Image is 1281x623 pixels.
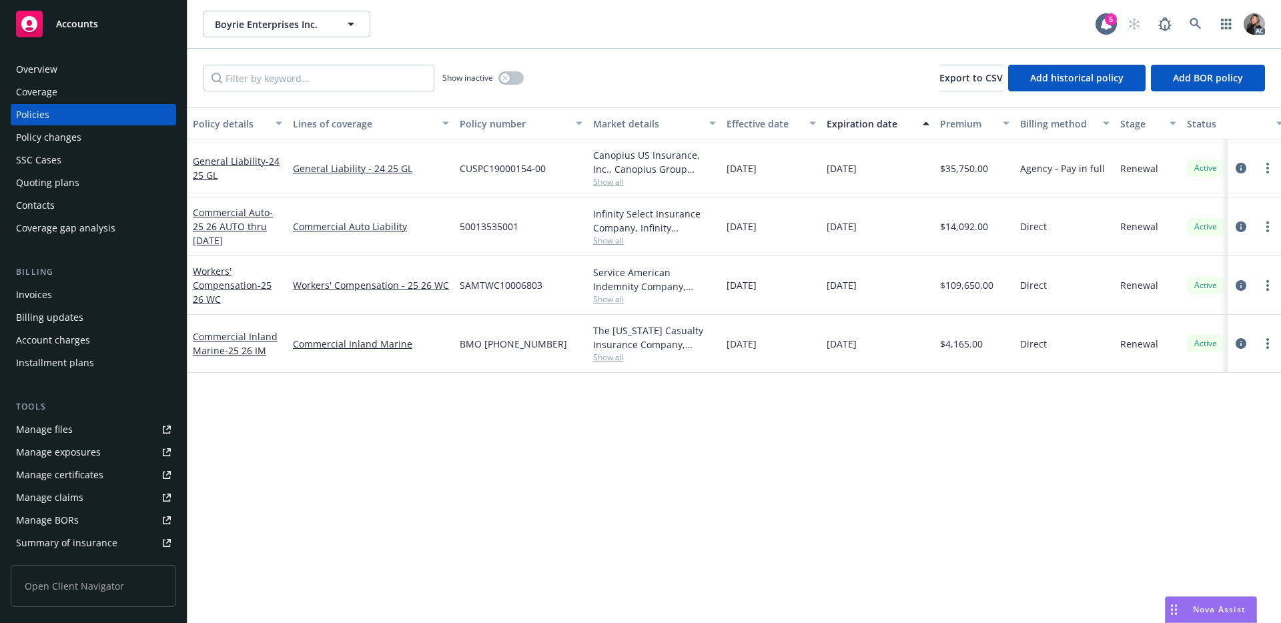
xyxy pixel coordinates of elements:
[293,278,449,292] a: Workers' Compensation - 25 26 WC
[11,307,176,328] a: Billing updates
[16,487,83,508] div: Manage claims
[939,65,1003,91] button: Export to CSV
[16,217,115,239] div: Coverage gap analysis
[593,148,716,176] div: Canopius US Insurance, Inc., Canopius Group Limited, Amwins
[16,419,73,440] div: Manage files
[1192,221,1219,233] span: Active
[225,344,266,357] span: - 25 26 IM
[1152,11,1178,37] a: Report a Bug
[1233,277,1249,293] a: circleInformation
[193,117,268,131] div: Policy details
[16,104,49,125] div: Policies
[821,107,935,139] button: Expiration date
[11,149,176,171] a: SSC Cases
[11,510,176,531] a: Manage BORs
[1233,160,1249,176] a: circleInformation
[593,265,716,293] div: Service American Indemnity Company, Service American Indemnity Company, Method Insurance
[1182,11,1209,37] a: Search
[1151,65,1265,91] button: Add BOR policy
[11,104,176,125] a: Policies
[16,59,57,80] div: Overview
[1213,11,1240,37] a: Switch app
[193,155,280,181] a: General Liability
[460,117,568,131] div: Policy number
[827,278,857,292] span: [DATE]
[940,278,993,292] span: $109,650.00
[1020,337,1047,351] span: Direct
[1244,13,1265,35] img: photo
[827,117,915,131] div: Expiration date
[11,195,176,216] a: Contacts
[1166,597,1182,622] div: Drag to move
[1030,71,1124,84] span: Add historical policy
[1233,219,1249,235] a: circleInformation
[11,464,176,486] a: Manage certificates
[939,71,1003,84] span: Export to CSV
[460,161,546,175] span: CUSPC19000154-00
[16,330,90,351] div: Account charges
[16,532,117,554] div: Summary of insurance
[460,278,542,292] span: SAMTWC10006803
[454,107,588,139] button: Policy number
[1260,219,1276,235] a: more
[1260,336,1276,352] a: more
[193,330,278,357] a: Commercial Inland Marine
[935,107,1015,139] button: Premium
[16,195,55,216] div: Contacts
[1020,161,1105,175] span: Agency - Pay in full
[11,419,176,440] a: Manage files
[1020,219,1047,233] span: Direct
[727,117,801,131] div: Effective date
[1193,604,1246,615] span: Nova Assist
[593,176,716,187] span: Show all
[1192,279,1219,291] span: Active
[940,161,988,175] span: $35,750.00
[11,487,176,508] a: Manage claims
[1192,162,1219,174] span: Active
[1120,337,1158,351] span: Renewal
[593,207,716,235] div: Infinity Select Insurance Company, Infinity ([PERSON_NAME])
[940,337,983,351] span: $4,165.00
[16,464,103,486] div: Manage certificates
[1233,336,1249,352] a: circleInformation
[293,337,449,351] a: Commercial Inland Marine
[11,284,176,305] a: Invoices
[727,337,757,351] span: [DATE]
[1020,117,1095,131] div: Billing method
[16,127,81,148] div: Policy changes
[187,107,288,139] button: Policy details
[16,149,61,171] div: SSC Cases
[940,219,988,233] span: $14,092.00
[940,117,995,131] div: Premium
[16,442,101,463] div: Manage exposures
[593,117,701,131] div: Market details
[11,127,176,148] a: Policy changes
[1260,160,1276,176] a: more
[727,219,757,233] span: [DATE]
[827,219,857,233] span: [DATE]
[593,324,716,352] div: The [US_STATE] Casualty Insurance Company, Liberty Mutual
[721,107,821,139] button: Effective date
[16,307,83,328] div: Billing updates
[16,284,52,305] div: Invoices
[11,352,176,374] a: Installment plans
[1120,161,1158,175] span: Renewal
[193,206,273,247] span: - 25 26 AUTO thru [DATE]
[11,265,176,279] div: Billing
[1187,117,1268,131] div: Status
[11,172,176,193] a: Quoting plans
[11,59,176,80] a: Overview
[11,81,176,103] a: Coverage
[16,352,94,374] div: Installment plans
[1008,65,1146,91] button: Add historical policy
[1192,338,1219,350] span: Active
[588,107,721,139] button: Market details
[11,400,176,414] div: Tools
[293,161,449,175] a: General Liability - 24 25 GL
[1121,11,1148,37] a: Start snowing
[288,107,454,139] button: Lines of coverage
[593,235,716,246] span: Show all
[1165,596,1257,623] button: Nova Assist
[1120,117,1162,131] div: Stage
[1020,278,1047,292] span: Direct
